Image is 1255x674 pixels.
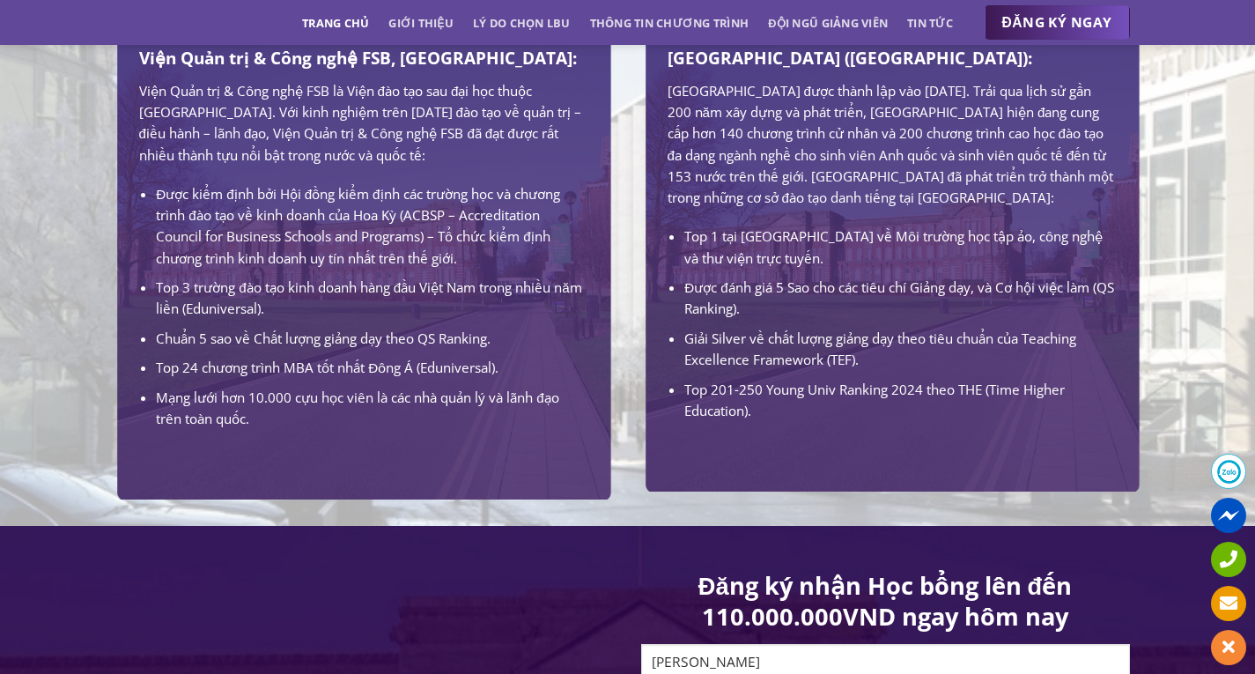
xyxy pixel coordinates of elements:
[985,5,1130,41] a: ĐĂNG KÝ NGAY
[156,357,587,378] li: Top 24 chương trình MBA tốt nhất Đông Á (Eduniversal).
[139,45,588,71] h3: Viện Quản trị & Công nghệ FSB, [GEOGRAPHIC_DATA]:
[684,277,1116,320] li: Được đánh giá 5 Sao cho các tiêu chí Giảng dạy, và Cơ hội việc làm (QS Ranking).
[684,379,1116,422] li: Top 201-250 Young Univ Ranking 2024 theo THE (Time Higher Education).
[641,570,1130,633] h1: Đăng ký nhận Học bổng lên đến 110.000.000VND ngay hôm nay
[156,328,587,349] li: Chuẩn 5 sao về Chất lượng giảng dạy theo QS Ranking.
[668,45,1117,71] h3: [GEOGRAPHIC_DATA] ([GEOGRAPHIC_DATA]):
[668,80,1117,209] p: [GEOGRAPHIC_DATA] được thành lập vào [DATE]. Trải qua lịch sử gần 200 năm xây dựng và phát triển,...
[156,183,587,269] li: Được kiểm định bởi Hội đồng kiểm định các trường học và chương trình đào tạo về kinh doanh của Ho...
[388,7,454,39] a: Giới thiệu
[473,7,571,39] a: Lý do chọn LBU
[907,7,953,39] a: Tin tức
[684,226,1116,269] li: Top 1 tại [GEOGRAPHIC_DATA] về Môi trường học tập ảo, công nghệ và thư viện trực tuyến.
[156,277,587,320] li: Top 3 trường đào tạo kinh doanh hàng đầu Việt Nam trong nhiều năm liền (Eduniversal).
[302,7,369,39] a: Trang chủ
[139,80,588,166] p: Viện Quản trị & Công nghệ FSB là Viện đào tạo sau đại học thuộc [GEOGRAPHIC_DATA]. Với kinh nghiệ...
[684,328,1116,371] li: Giải Silver về chất lượng giảng dạy theo tiêu chuẩn của Teaching Excellence Framework (TEF).
[590,7,749,39] a: Thông tin chương trình
[156,387,587,430] li: Mạng lưới hơn 10.000 cựu học viên là các nhà quản lý và lãnh đạo trên toàn quốc.
[1002,11,1112,33] span: ĐĂNG KÝ NGAY
[768,7,888,39] a: Đội ngũ giảng viên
